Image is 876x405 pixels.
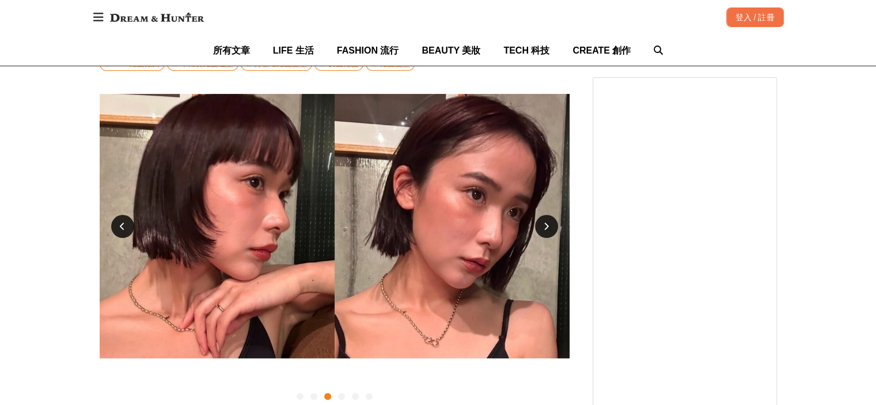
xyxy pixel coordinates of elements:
a: 所有文章 [213,35,250,66]
span: TECH 科技 [503,46,549,55]
span: 所有文章 [213,46,250,55]
span: BEAUTY 美妝 [422,46,480,55]
a: CREATE 創作 [572,35,631,66]
span: CREATE 創作 [572,46,631,55]
img: 396c3e7f-9fae-4a2b-a4fa-970fe1975015.jpg [100,94,570,358]
a: TECH 科技 [503,35,549,66]
span: LIFE 生活 [273,46,314,55]
div: 登入 / 註冊 [726,7,784,27]
a: FASHION 流行 [337,35,399,66]
img: Dream & Hunter [104,7,210,28]
span: FASHION 流行 [337,46,399,55]
a: BEAUTY 美妝 [422,35,480,66]
a: LIFE 生活 [273,35,314,66]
